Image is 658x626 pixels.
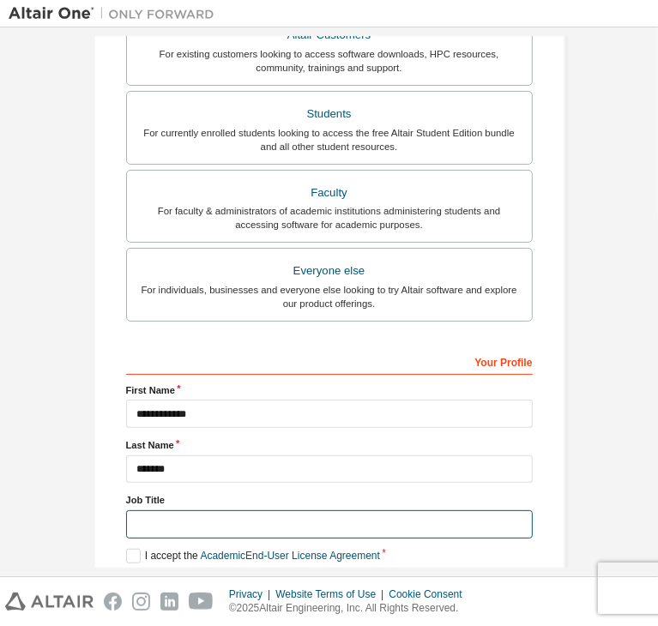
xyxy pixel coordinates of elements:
p: © 2025 Altair Engineering, Inc. All Rights Reserved. [229,601,473,616]
div: For currently enrolled students looking to access the free Altair Student Edition bundle and all ... [137,126,522,153]
div: Website Terms of Use [275,587,389,601]
div: Cookie Consent [389,587,472,601]
div: Your Profile [126,347,533,375]
img: Altair One [9,5,223,22]
img: facebook.svg [104,593,122,611]
div: Faculty [137,181,522,205]
div: For individuals, businesses and everyone else looking to try Altair software and explore our prod... [137,283,522,310]
label: First Name [126,383,533,397]
div: For existing customers looking to access software downloads, HPC resources, community, trainings ... [137,47,522,75]
a: Academic End-User License Agreement [201,550,380,562]
div: Students [137,102,522,126]
img: youtube.svg [189,593,214,611]
img: linkedin.svg [160,593,178,611]
div: Everyone else [137,259,522,283]
img: instagram.svg [132,593,150,611]
div: Privacy [229,587,275,601]
label: Last Name [126,438,533,452]
label: Job Title [126,493,533,507]
img: altair_logo.svg [5,593,94,611]
label: I accept the [126,549,380,563]
div: For faculty & administrators of academic institutions administering students and accessing softwa... [137,204,522,232]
